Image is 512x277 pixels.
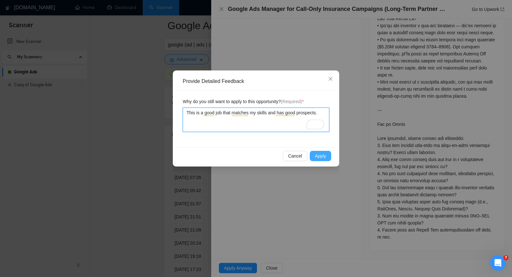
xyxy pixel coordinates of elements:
span: Apply [315,152,326,159]
span: (Required) [281,99,302,104]
span: Cancel [288,152,302,159]
button: Cancel [283,151,307,161]
button: Close [322,70,339,88]
div: Provide Detailed Feedback [183,78,334,85]
textarea: To enrich screen reader interactions, please activate Accessibility in Grammarly extension settings [183,108,329,132]
span: 7 [503,255,508,260]
iframe: Intercom live chat [490,255,506,271]
button: Apply [310,151,331,161]
span: close [328,76,333,81]
span: Why do you still want to apply to this opportunity? [183,98,304,105]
